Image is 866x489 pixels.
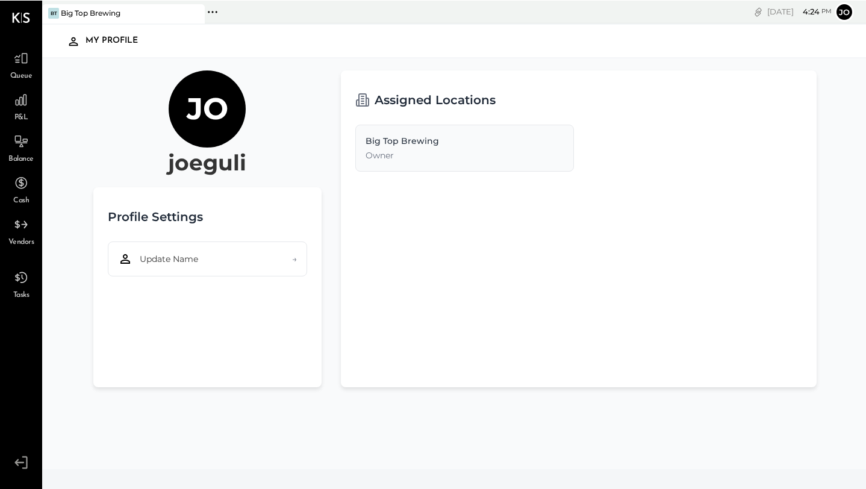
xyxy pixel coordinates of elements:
[10,70,33,81] span: Queue
[292,252,297,264] span: →
[1,129,42,164] a: Balance
[767,5,832,17] div: [DATE]
[13,195,29,206] span: Cash
[835,2,854,21] button: jo
[14,112,28,123] span: P&L
[61,7,120,17] div: Big Top Brewing
[140,252,198,264] span: Update Name
[1,46,42,81] a: Queue
[1,213,42,248] a: Vendors
[187,90,228,127] h1: jo
[8,154,34,164] span: Balance
[13,290,30,301] span: Tasks
[108,241,307,276] button: Update Name→
[48,7,59,18] div: BT
[1,266,42,301] a: Tasks
[1,171,42,206] a: Cash
[752,5,764,17] div: copy link
[366,149,564,161] div: Owner
[108,201,203,231] h2: Profile Settings
[8,237,34,248] span: Vendors
[375,84,496,114] h2: Assigned Locations
[366,134,564,146] div: Big Top Brewing
[168,147,246,177] h2: joeguli
[1,88,42,123] a: P&L
[86,31,150,50] div: My Profile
